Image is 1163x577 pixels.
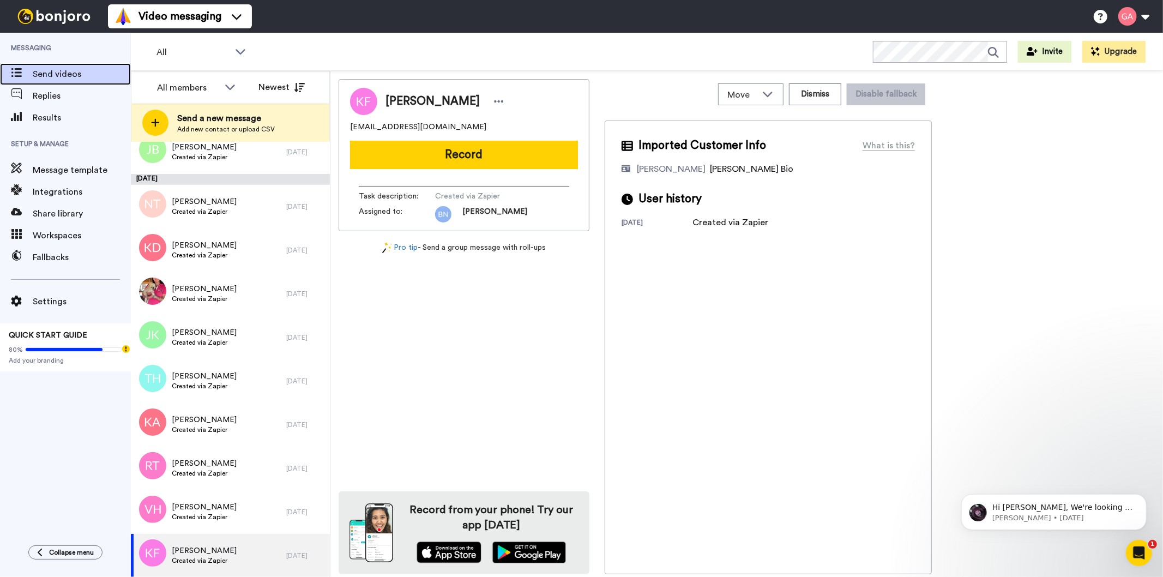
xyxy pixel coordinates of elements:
[286,202,324,211] div: [DATE]
[1082,41,1146,63] button: Upgrade
[172,251,237,260] span: Created via Zapier
[359,191,435,202] span: Task description :
[139,496,166,523] img: vh.png
[172,414,237,425] span: [PERSON_NAME]
[847,83,925,105] button: Disable fallback
[172,142,237,153] span: [PERSON_NAME]
[33,89,131,103] span: Replies
[9,332,87,339] span: QUICK START GUIDE
[139,190,166,218] img: nt.png
[172,338,237,347] span: Created via Zapier
[139,136,166,163] img: jb.png
[157,81,219,94] div: All members
[435,206,451,223] img: bn.png
[9,356,122,365] span: Add your branding
[33,207,131,220] span: Share library
[404,502,579,533] h4: Record from your phone! Try our app [DATE]
[177,112,275,125] span: Send a new message
[789,83,841,105] button: Dismiss
[139,408,166,436] img: ka.png
[692,216,768,229] div: Created via Zapier
[945,471,1163,548] iframe: Intercom notifications message
[172,425,237,434] span: Created via Zapier
[172,382,237,390] span: Created via Zapier
[385,93,480,110] span: [PERSON_NAME]
[172,545,237,556] span: [PERSON_NAME]
[172,513,237,521] span: Created via Zapier
[156,46,230,59] span: All
[172,284,237,294] span: [PERSON_NAME]
[863,139,915,152] div: What is this?
[33,164,131,177] span: Message template
[172,207,237,216] span: Created via Zapier
[33,229,131,242] span: Workspaces
[9,345,23,354] span: 80%
[622,218,692,229] div: [DATE]
[350,141,578,169] button: Record
[172,371,237,382] span: [PERSON_NAME]
[359,206,435,223] span: Assigned to:
[172,294,237,303] span: Created via Zapier
[28,545,103,560] button: Collapse menu
[286,420,324,429] div: [DATE]
[286,148,324,157] div: [DATE]
[417,542,481,563] img: appstore
[172,153,237,161] span: Created via Zapier
[286,464,324,473] div: [DATE]
[349,503,393,562] img: download
[435,191,539,202] span: Created via Zapier
[172,240,237,251] span: [PERSON_NAME]
[33,68,131,81] span: Send videos
[33,111,131,124] span: Results
[350,88,377,115] img: Image of Kimberly Ferguson
[172,556,237,565] span: Created via Zapier
[13,9,95,24] img: bj-logo-header-white.svg
[139,234,166,261] img: kd.png
[382,242,392,254] img: magic-wand.svg
[286,551,324,560] div: [DATE]
[286,508,324,516] div: [DATE]
[115,8,132,25] img: vm-color.svg
[131,174,330,185] div: [DATE]
[286,290,324,298] div: [DATE]
[286,377,324,386] div: [DATE]
[33,295,131,308] span: Settings
[172,327,237,338] span: [PERSON_NAME]
[638,191,702,207] span: User history
[350,122,486,133] span: [EMAIL_ADDRESS][DOMAIN_NAME]
[1018,41,1071,63] button: Invite
[462,206,527,223] span: [PERSON_NAME]
[139,452,166,479] img: rt.png
[33,185,131,199] span: Integrations
[172,196,237,207] span: [PERSON_NAME]
[727,88,757,101] span: Move
[33,251,131,264] span: Fallbacks
[1126,540,1152,566] iframe: Intercom live chat
[172,469,237,478] span: Created via Zapier
[250,76,313,98] button: Newest
[121,344,131,354] div: Tooltip anchor
[172,458,237,469] span: [PERSON_NAME]
[138,9,221,24] span: Video messaging
[637,163,706,176] div: [PERSON_NAME]
[382,242,418,254] a: Pro tip
[49,548,94,557] span: Collapse menu
[286,333,324,342] div: [DATE]
[638,137,766,154] span: Imported Customer Info
[339,242,589,254] div: - Send a group message with roll-ups
[139,321,166,348] img: jk.png
[139,539,166,567] img: kf.png
[172,502,237,513] span: [PERSON_NAME]
[1148,540,1157,549] span: 1
[710,165,793,173] span: [PERSON_NAME] Bio
[139,278,166,305] img: 5516ffb0-3924-44a3-89e9-f7870ffb4464.jpg
[139,365,166,392] img: th.png
[286,246,324,255] div: [DATE]
[492,542,566,563] img: playstore
[177,125,275,134] span: Add new contact or upload CSV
